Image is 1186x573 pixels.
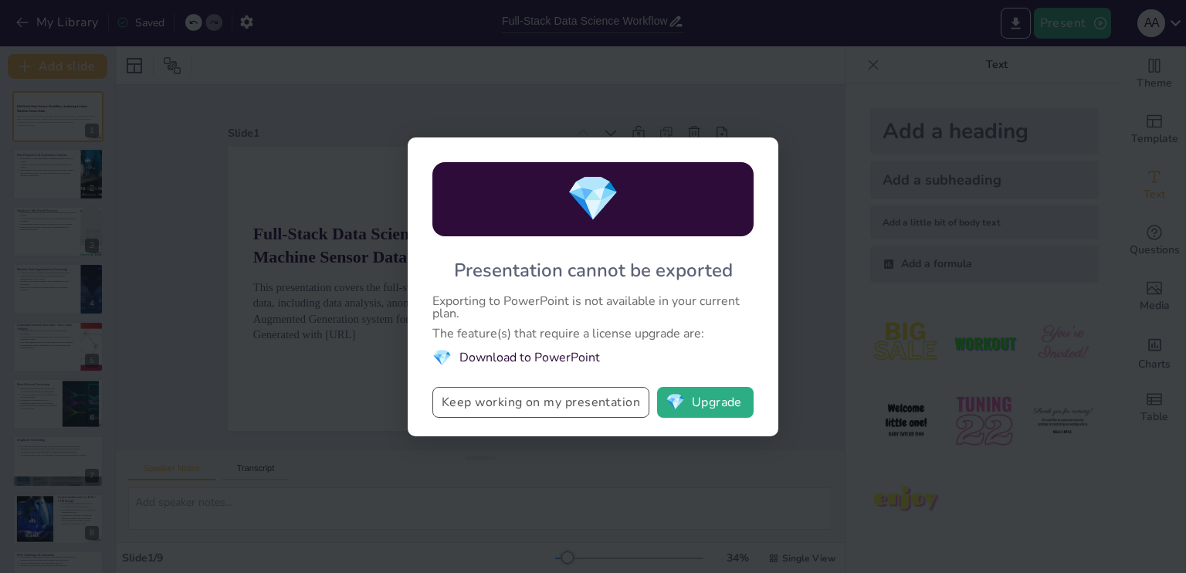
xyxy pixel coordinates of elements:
[454,258,733,283] div: Presentation cannot be exported
[432,295,754,320] div: Exporting to PowerPoint is not available in your current plan.
[432,348,452,368] span: diamond
[432,387,649,418] button: Keep working on my presentation
[432,348,754,368] li: Download to PowerPoint
[657,387,754,418] button: diamondUpgrade
[666,395,685,410] span: diamond
[566,169,620,229] span: diamond
[432,327,754,340] div: The feature(s) that require a license upgrade are:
